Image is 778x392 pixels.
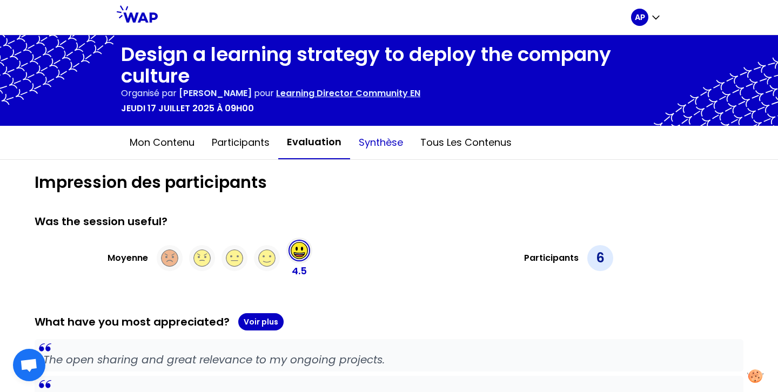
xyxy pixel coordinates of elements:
a: Ouvrir le chat [13,349,45,381]
p: pour [254,87,274,100]
p: The open sharing and great relevance to my ongoing projects. [43,352,735,367]
h1: Design a learning strategy to deploy the company culture [121,44,657,87]
button: Participants [203,126,278,159]
p: Learning Director Community EN [276,87,420,100]
button: AP [631,9,661,26]
div: What have you most appreciated? [35,313,743,330]
h3: Moyenne [108,252,148,265]
p: 4.5 [292,263,307,279]
h3: Participants [524,252,579,265]
button: Synthèse [350,126,412,159]
p: jeudi 17 juillet 2025 à 09h00 [121,102,254,115]
button: Manage your preferences about cookies [741,363,770,389]
h1: Impression des participants [35,173,743,192]
button: Tous les contenus [412,126,520,159]
p: Organisé par [121,87,177,100]
button: Evaluation [278,126,350,159]
button: Mon contenu [121,126,203,159]
button: Voir plus [238,313,284,330]
span: [PERSON_NAME] [179,87,252,99]
div: Was the session useful? [35,214,743,229]
p: 6 [596,249,605,267]
p: AP [635,12,645,23]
